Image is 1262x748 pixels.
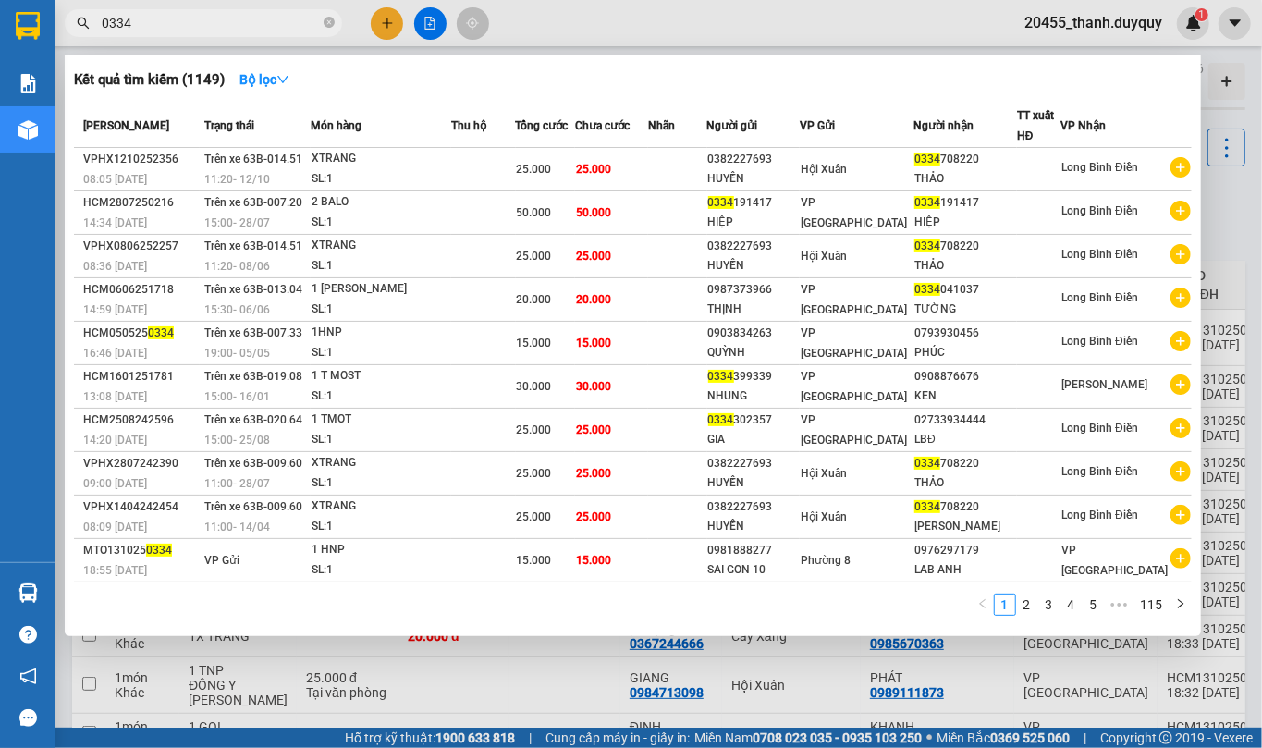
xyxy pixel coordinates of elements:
[77,17,90,30] span: search
[83,237,199,256] div: VPHX0806252257
[1060,594,1083,616] li: 4
[801,163,847,176] span: Hội Xuân
[1134,594,1170,616] li: 115
[1175,598,1186,609] span: right
[914,300,1016,319] div: TƯỜNG
[995,595,1015,615] a: 1
[148,326,174,339] span: 0334
[19,626,37,644] span: question-circle
[83,280,199,300] div: HCM0606251718
[517,554,552,567] span: 15.000
[312,213,450,233] div: SL: 1
[1170,594,1192,616] button: right
[914,517,1016,536] div: [PERSON_NAME]
[708,367,799,386] div: 399339
[914,153,940,166] span: 0334
[708,196,734,209] span: 0334
[1170,157,1191,178] span: plus-circle
[648,119,675,132] span: Nhãn
[204,390,270,403] span: 15:00 - 16/01
[324,15,335,32] span: close-circle
[83,150,199,169] div: VPHX1210252356
[517,423,552,436] span: 25.000
[1170,461,1191,482] span: plus-circle
[19,668,37,685] span: notification
[914,196,940,209] span: 0334
[1061,291,1138,304] span: Long Bình Điền
[74,70,225,90] h3: Kết quả tìm kiếm ( 1149 )
[994,594,1016,616] li: 1
[517,467,552,480] span: 25.000
[451,119,486,132] span: Thu hộ
[312,430,450,450] div: SL: 1
[83,324,199,343] div: HCM050525
[1017,595,1037,615] a: 2
[972,594,994,616] li: Previous Page
[312,256,450,276] div: SL: 1
[708,324,799,343] div: 0903834263
[708,213,799,232] div: HIỆP
[312,560,450,581] div: SL: 1
[708,560,799,580] div: SAI GON 10
[83,564,147,577] span: 18:55 [DATE]
[517,206,552,219] span: 50.000
[801,370,907,403] span: VP [GEOGRAPHIC_DATA]
[914,324,1016,343] div: 0793930456
[708,386,799,406] div: NHUNG
[576,293,611,306] span: 20.000
[708,517,799,536] div: HUYỀN
[1170,505,1191,525] span: plus-circle
[576,206,611,219] span: 50.000
[204,554,239,567] span: VP Gửi
[204,303,270,316] span: 15:30 - 06/06
[1061,422,1138,435] span: Long Bình Điền
[1061,335,1138,348] span: Long Bình Điền
[83,411,199,430] div: HCM2508242596
[83,347,147,360] span: 16:46 [DATE]
[83,173,147,186] span: 08:05 [DATE]
[1105,594,1134,616] span: •••
[914,367,1016,386] div: 0908876676
[18,583,38,603] img: warehouse-icon
[914,541,1016,560] div: 0976297179
[708,497,799,517] div: 0382227693
[312,366,450,386] div: 1 T MOST
[83,260,147,273] span: 08:36 [DATE]
[83,367,199,386] div: HCM1601251781
[204,260,270,273] span: 11:20 - 08/06
[83,303,147,316] span: 14:59 [DATE]
[204,347,270,360] span: 19:00 - 05/05
[708,280,799,300] div: 0987373966
[1060,119,1106,132] span: VP Nhận
[914,454,1016,473] div: 708220
[708,300,799,319] div: THỊNH
[102,13,320,33] input: Tìm tên, số ĐT hoặc mã đơn
[1135,595,1169,615] a: 115
[204,196,302,209] span: Trên xe 63B-007.20
[914,150,1016,169] div: 708220
[1170,594,1192,616] li: Next Page
[914,239,940,252] span: 0334
[914,497,1016,517] div: 708220
[801,250,847,263] span: Hội Xuân
[312,192,450,213] div: 2 BALO
[1061,544,1168,577] span: VP [GEOGRAPHIC_DATA]
[204,477,270,490] span: 11:00 - 28/07
[914,560,1016,580] div: LAB ANH
[204,239,302,252] span: Trên xe 63B-014.51
[312,410,450,430] div: 1 TMOT
[801,554,851,567] span: Phường 8
[708,430,799,449] div: GIA
[708,454,799,473] div: 0382227693
[576,337,611,349] span: 15.000
[914,283,940,296] span: 0334
[914,213,1016,232] div: HIỆP
[204,153,302,166] span: Trên xe 63B-014.51
[914,193,1016,213] div: 191417
[204,457,302,470] span: Trên xe 63B-009.60
[576,423,611,436] span: 25.000
[311,119,361,132] span: Món hàng
[517,163,552,176] span: 25.000
[801,413,907,447] span: VP [GEOGRAPHIC_DATA]
[913,119,974,132] span: Người nhận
